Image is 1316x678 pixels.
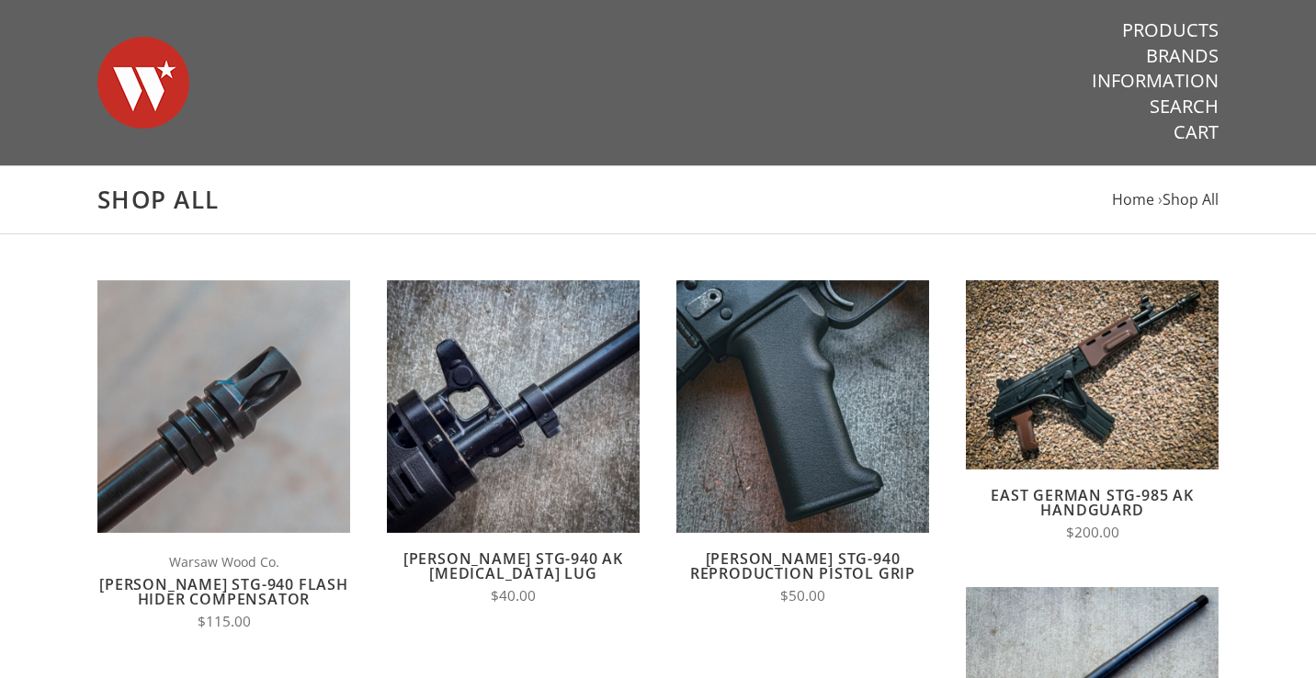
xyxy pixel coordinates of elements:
[966,280,1219,469] img: East German STG-985 AK Handguard
[676,280,929,533] img: Wieger STG-940 Reproduction Pistol Grip
[491,586,536,605] span: $40.00
[690,548,915,583] a: [PERSON_NAME] STG-940 Reproduction Pistol Grip
[97,280,350,533] img: Wieger STG-940 Flash Hider Compensator
[1146,44,1219,68] a: Brands
[1174,120,1219,144] a: Cart
[97,551,350,572] span: Warsaw Wood Co.
[403,548,623,583] a: [PERSON_NAME] STG-940 AK [MEDICAL_DATA] Lug
[780,586,825,605] span: $50.00
[387,280,640,533] img: Wieger STG-940 AK Bayonet Lug
[1122,18,1219,42] a: Products
[1112,189,1154,209] a: Home
[1163,189,1219,209] a: Shop All
[1150,95,1219,119] a: Search
[991,485,1194,520] a: East German STG-985 AK Handguard
[97,185,1219,215] h1: Shop All
[1066,523,1119,542] span: $200.00
[1092,69,1219,93] a: Information
[97,18,189,147] img: Warsaw Wood Co.
[1158,187,1219,212] li: ›
[198,612,251,631] span: $115.00
[99,574,348,609] a: [PERSON_NAME] STG-940 Flash Hider Compensator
